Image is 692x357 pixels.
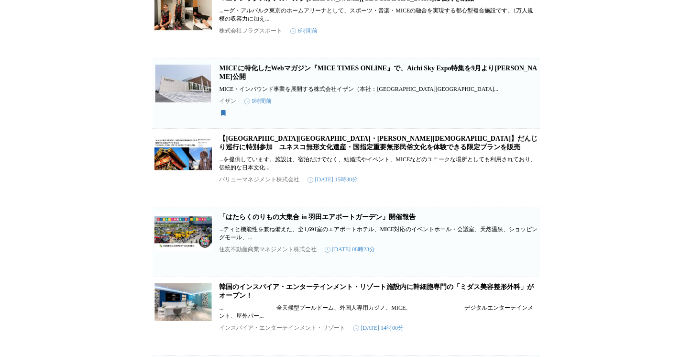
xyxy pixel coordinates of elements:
[220,245,317,254] p: 住友不動産商業マネジメント株式会社
[220,27,283,35] p: 株式会社フラグスポート
[220,324,346,332] p: インスパイア・エンターテインメント・リゾート
[154,64,212,102] img: MICEに特化したWebマガジン『MICE TIMES ONLINE』で、Aichi Sky Expo特集を9月より順次公開
[308,176,358,184] time: [DATE] 15時30分
[220,97,237,105] p: イザン
[353,324,404,332] time: [DATE] 14時00分
[154,134,212,173] img: 【三重県伊賀・上野天神祭】だんじり巡行に特別参加 ユネスコ無形文化遺産・国指定重要無形民俗文化を体験できる限定プランを販売
[154,283,212,321] img: 韓国のインスパイア・エンターテインメント・リゾート施設内に幹細胞専門の「ミダス美容整形外科」がオープン！
[220,213,416,221] a: 「はたらくのりもの大集合 in 羽田エアポートガーデン」開催報告
[325,245,375,254] time: [DATE] 08時23分
[220,85,538,93] p: MICE・インバウンド事業を展開する株式会社イザン（本社：[GEOGRAPHIC_DATA][GEOGRAPHIC_DATA]...
[220,283,534,299] a: 韓国のインスパイア・エンターテインメント・リゾート施設内に幹細胞専門の「ミダス美容整形外科」がオープン！
[290,27,318,35] time: 6時間前
[220,304,538,320] p: ... 全天候型プールドーム、外国人専用カジノ、MICE、 デジタルエンターテインメント、屋外パー...
[220,156,538,172] p: ...を提供しています。施設は、宿泊だけでなく、結婚式やイベント、MICEなどのユニークな場所としても利用されており、伝統的な日本文化...
[220,135,538,151] a: 【[GEOGRAPHIC_DATA][GEOGRAPHIC_DATA]・[PERSON_NAME][DEMOGRAPHIC_DATA]】だんじり巡行に特別参加 ユネスコ無形文化遺産・国指定重要無...
[220,225,538,242] p: ...ティと機能性を兼ね備えた、全1,691室のエアポートホテル、MICE対応のイベントホール・会議室、天然温泉、ショッピングモール、...
[220,109,227,117] svg: 保存済み
[220,7,538,23] p: ...ーグ・アルバルク東京のホームアリーナとして、スポーツ・音楽・MICEの融合を実現する都心型複合施設です。1万人規模の収容力に加え...
[220,65,538,80] a: MICEに特化したWebマガジン『MICE TIMES ONLINE』で、Aichi Sky Expo特集を9月より[PERSON_NAME]公開
[244,97,272,105] time: 9時間前
[154,213,212,251] img: 「はたらくのりもの大集合 in 羽田エアポートガーデン」開催報告
[220,176,300,184] p: バリューマネジメント株式会社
